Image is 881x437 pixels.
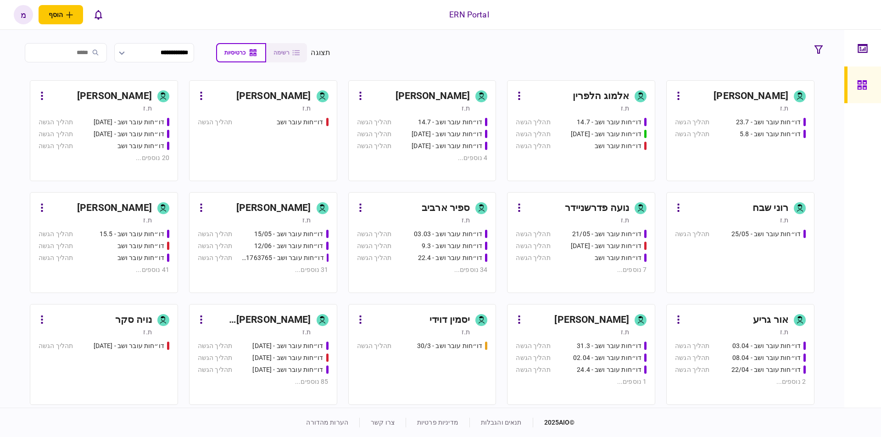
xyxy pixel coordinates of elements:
[198,365,232,375] div: תהליך הגשה
[39,153,169,163] div: 20 נוספים ...
[198,353,232,363] div: תהליך הגשה
[189,80,337,181] a: [PERSON_NAME]ת.זדו״חות עובר ושבתהליך הגשה
[554,313,629,327] div: [PERSON_NAME]
[216,43,266,62] button: כרטיסיות
[462,327,470,337] div: ת.ז
[302,104,311,113] div: ת.ז
[302,327,311,337] div: ת.ז
[516,341,550,351] div: תהליך הגשה
[572,229,641,239] div: דו״חות עובר ושב - 21/05
[236,89,311,104] div: [PERSON_NAME]
[357,117,391,127] div: תהליך הגשה
[418,117,483,127] div: דו״חות עובר ושב - 14.7
[39,141,73,151] div: תהליך הגשה
[236,201,311,216] div: [PERSON_NAME]
[94,341,164,351] div: דו״חות עובר ושב - 19.03.2025
[675,229,709,239] div: תהליך הגשה
[357,129,391,139] div: תהליך הגשה
[507,80,655,181] a: אלמוג הלפריןת.זדו״חות עובר ושב - 14.7תהליך הגשהדו״חות עובר ושב - 15.07.25תהליך הגשהדו״חות עובר וש...
[39,117,73,127] div: תהליך הגשה
[89,5,108,24] button: פתח רשימת התראות
[753,201,788,216] div: רוני שבח
[198,253,232,263] div: תהליך הגשה
[732,353,801,363] div: דו״חות עובר ושב - 08.04
[252,341,323,351] div: דו״חות עובר ושב - 19/03/2025
[621,216,629,225] div: ת.ז
[516,365,550,375] div: תהליך הגשה
[675,117,709,127] div: תהליך הגשה
[516,353,550,363] div: תהליך הגשה
[77,89,152,104] div: [PERSON_NAME]
[30,304,178,405] a: נויה סקרת.זדו״חות עובר ושב - 19.03.2025תהליך הגשה
[732,341,801,351] div: דו״חות עובר ושב - 03.04
[117,253,164,263] div: דו״חות עובר ושב
[621,104,629,113] div: ת.ז
[39,129,73,139] div: תהליך הגשה
[208,313,311,327] div: [PERSON_NAME] [PERSON_NAME]
[422,201,470,216] div: ספיר ארביב
[621,327,629,337] div: ת.ז
[189,192,337,293] a: [PERSON_NAME]ת.זדו״חות עובר ושב - 15/05תהליך הגשהדו״חות עובר ושב - 12/06תהליך הגשהדו״חות עובר ושב...
[348,192,496,293] a: ספיר ארביבת.זדו״חות עובר ושב - 03.03תהליך הגשהדו״חות עובר ושב - 9.3תהליך הגשהדו״חות עובר ושב - 22...
[507,192,655,293] a: נועה פדרשניידרת.זדו״חות עובר ושב - 21/05תהליך הגשהדו״חות עובר ושב - 03/06/25תהליך הגשהדו״חות עובר...
[348,80,496,181] a: [PERSON_NAME]ת.זדו״חות עובר ושב - 14.7תהליך הגשהדו״חות עובר ושב - 23.7.25תהליך הגשהדו״חות עובר וש...
[224,50,245,56] span: כרטיסיות
[753,313,788,327] div: אור גריע
[39,341,73,351] div: תהליך הגשה
[740,129,801,139] div: דו״חות עובר ושב - 5.8
[533,418,575,427] div: © 2025 AIO
[481,419,522,426] a: תנאים והגבלות
[666,80,814,181] a: [PERSON_NAME]ת.זדו״חות עובר ושב - 23.7תהליך הגשהדו״חות עובר ושב - 5.8תהליך הגשה
[311,47,330,58] div: תצוגה
[666,192,814,293] a: רוני שבחת.זדו״חות עובר ושב - 25/05תהליך הגשה
[516,377,647,387] div: 1 נוספים ...
[577,365,641,375] div: דו״חות עובר ושב - 24.4
[117,141,164,151] div: דו״חות עובר ושב
[571,129,641,139] div: דו״חות עובר ושב - 15.07.25
[252,353,323,363] div: דו״חות עובר ושב - 19.3.25
[516,229,550,239] div: תהליך הגשה
[595,141,641,151] div: דו״חות עובר ושב
[675,129,709,139] div: תהליך הגשה
[30,192,178,293] a: [PERSON_NAME]ת.זדו״חות עובר ושב - 15.5תהליך הגשהדו״חות עובר ושבתהליך הגשהדו״חות עובר ושבתהליך הגש...
[357,229,391,239] div: תהליך הגשה
[357,153,488,163] div: 4 נוספים ...
[675,341,709,351] div: תהליך הגשה
[577,341,641,351] div: דו״חות עובר ושב - 31.3
[412,129,482,139] div: דו״חות עובר ושב - 23.7.25
[507,304,655,405] a: [PERSON_NAME]ת.זדו״חות עובר ושב - 31.3תהליך הגשהדו״חות עובר ושב - 02.04תהליך הגשהדו״חות עובר ושב ...
[571,241,641,251] div: דו״חות עובר ושב - 03/06/25
[198,229,232,239] div: תהליך הגשה
[39,5,83,24] button: פתח תפריט להוספת לקוח
[516,241,550,251] div: תהליך הגשה
[418,253,483,263] div: דו״חות עובר ושב - 22.4
[357,265,488,275] div: 34 נוספים ...
[143,327,151,337] div: ת.ז
[14,5,33,24] div: מ
[666,304,814,405] a: אור גריעת.זדו״חות עובר ושב - 03.04תהליך הגשהדו״חות עובר ושב - 08.04תהליך הגשהדו״חות עובר ושב - 22...
[254,229,323,239] div: דו״חות עובר ושב - 15/05
[357,253,391,263] div: תהליך הגשה
[77,201,152,216] div: [PERSON_NAME]
[675,377,806,387] div: 2 נוספים ...
[417,419,458,426] a: מדיניות פרטיות
[30,80,178,181] a: [PERSON_NAME]ת.זדו״חות עובר ושב - 25.06.25תהליך הגשהדו״חות עובר ושב - 26.06.25תהליך הגשהדו״חות עו...
[252,365,323,375] div: דו״חות עובר ושב - 19.3.25
[516,265,647,275] div: 7 נוספים ...
[273,50,290,56] span: רשימה
[94,129,164,139] div: דו״חות עובר ושב - 26.06.25
[357,341,391,351] div: תהליך הגשה
[115,313,152,327] div: נויה סקר
[595,253,641,263] div: דו״חות עובר ושב
[414,229,482,239] div: דו״חות עובר ושב - 03.03
[117,241,164,251] div: דו״חות עובר ושב
[780,104,788,113] div: ת.ז
[577,117,641,127] div: דו״חות עובר ושב - 14.7
[39,229,73,239] div: תהליך הגשה
[573,89,630,104] div: אלמוג הלפרין
[39,253,73,263] div: תהליך הגשה
[241,253,323,263] div: דו״חות עובר ושב - 511763765 18/06
[39,265,169,275] div: 41 נוספים ...
[780,327,788,337] div: ת.ז
[516,129,550,139] div: תהליך הגשה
